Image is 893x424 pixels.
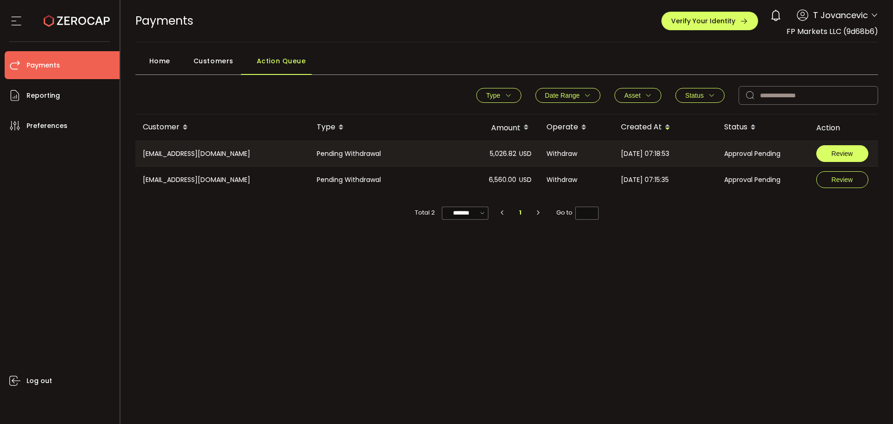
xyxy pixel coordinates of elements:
button: Date Range [535,88,601,103]
span: Preferences [27,119,67,133]
button: Review [816,171,868,188]
span: Withdraw [546,148,577,159]
span: [DATE] 07:15:35 [621,175,669,185]
button: Verify Your Identity [661,12,758,30]
div: Action [809,122,879,133]
span: [EMAIL_ADDRESS][DOMAIN_NAME] [143,148,250,159]
span: Action Queue [257,52,306,70]
div: Created At [613,120,717,135]
span: Reporting [27,89,60,102]
div: Type [309,120,413,135]
span: [DATE] 07:18:53 [621,148,669,159]
button: Asset [614,88,661,103]
button: Review [816,145,868,162]
span: FP Markets LLC (9d68b6) [786,26,878,37]
div: Status [717,120,809,135]
span: Approval Pending [724,175,780,185]
span: Home [149,52,170,70]
span: 5,026.82 [490,148,516,159]
span: Payments [135,13,193,29]
span: USD [519,175,532,185]
div: Amount [413,120,539,135]
span: Review [832,176,853,183]
span: Pending Withdrawal [317,175,381,185]
span: Total 2 [415,206,435,219]
div: Operate [539,120,613,135]
span: Withdraw [546,175,577,185]
span: Verify Your Identity [671,18,735,24]
button: Type [476,88,521,103]
span: Log out [27,374,52,388]
iframe: Chat Widget [846,379,893,424]
span: Pending Withdrawal [317,148,381,159]
span: [EMAIL_ADDRESS][DOMAIN_NAME] [143,175,250,185]
span: Date Range [545,92,580,99]
span: T Jovancevic [813,9,868,21]
span: Type [486,92,500,99]
div: Customer [135,120,309,135]
li: 1 [512,206,529,219]
span: Review [832,150,853,157]
span: Customers [193,52,233,70]
span: Go to [556,206,599,219]
span: Asset [624,92,640,99]
span: USD [519,148,532,159]
span: Payments [27,59,60,72]
span: Status [685,92,704,99]
span: 6,560.00 [489,175,516,185]
span: Approval Pending [724,148,780,159]
button: Status [675,88,725,103]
